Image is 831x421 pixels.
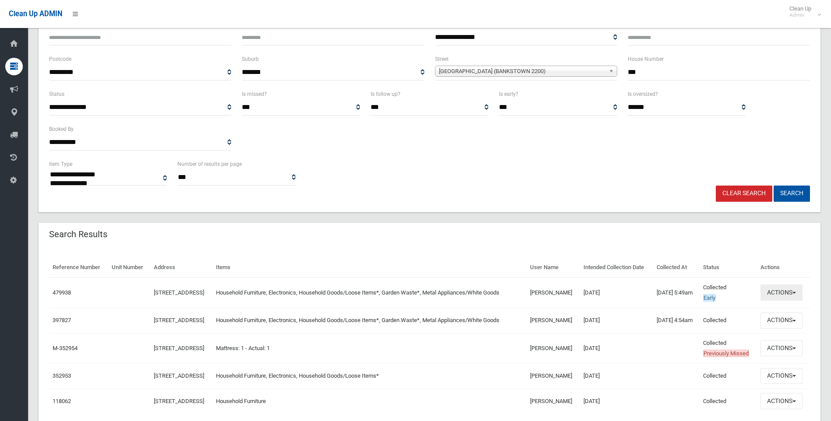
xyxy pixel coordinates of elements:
label: Is missed? [242,89,267,99]
td: [DATE] [580,363,653,389]
span: [GEOGRAPHIC_DATA] (BANKSTOWN 2200) [439,66,605,77]
label: Postcode [49,54,71,64]
a: [STREET_ADDRESS] [154,289,204,296]
label: Status [49,89,64,99]
span: Previously Missed [703,350,749,357]
td: Household Furniture, Electronics, Household Goods/Loose Items*, Garden Waste*, Metal Appliances/W... [212,277,527,308]
a: [STREET_ADDRESS] [154,345,204,351]
td: [PERSON_NAME] [527,308,580,333]
button: Actions [760,340,803,356]
span: Clean Up [785,5,820,18]
label: Is oversized? [628,89,658,99]
a: 397827 [53,317,71,323]
span: Early [703,294,716,302]
button: Search [774,186,810,202]
a: Clear Search [716,186,772,202]
th: Actions [757,258,810,277]
small: Admin [789,12,811,18]
label: Booked By [49,124,74,134]
a: [STREET_ADDRESS] [154,372,204,379]
label: Suburb [242,54,259,64]
td: Household Furniture, Electronics, Household Goods/Loose Items*, Garden Waste*, Metal Appliances/W... [212,308,527,333]
th: Items [212,258,527,277]
td: [PERSON_NAME] [527,277,580,308]
button: Actions [760,368,803,384]
label: House Number [628,54,664,64]
th: Unit Number [108,258,150,277]
th: Reference Number [49,258,108,277]
td: Collected [700,277,757,308]
td: Household Furniture [212,389,527,414]
button: Actions [760,393,803,409]
td: Collected [700,363,757,389]
a: [STREET_ADDRESS] [154,317,204,323]
th: Status [700,258,757,277]
th: Collected At [653,258,700,277]
td: Household Furniture, Electronics, Household Goods/Loose Items* [212,363,527,389]
td: [DATE] [580,308,653,333]
a: 479938 [53,289,71,296]
th: Address [150,258,212,277]
span: Clean Up ADMIN [9,10,62,18]
label: Number of results per page [177,159,242,169]
td: [DATE] 4:54am [653,308,700,333]
a: M-352954 [53,345,78,351]
td: Collected [700,389,757,414]
button: Actions [760,284,803,301]
label: Is follow up? [371,89,400,99]
td: Mattress: 1 - Actual: 1 [212,333,527,363]
label: Item Type [49,159,72,169]
a: [STREET_ADDRESS] [154,398,204,404]
td: [DATE] [580,277,653,308]
td: [DATE] [580,389,653,414]
td: Collected [700,333,757,363]
td: [DATE] [580,333,653,363]
td: [PERSON_NAME] [527,363,580,389]
td: [DATE] 5:49am [653,277,700,308]
td: Collected [700,308,757,333]
th: Intended Collection Date [580,258,653,277]
th: User Name [527,258,580,277]
label: Is early? [499,89,518,99]
label: Street [435,54,449,64]
a: 352953 [53,372,71,379]
a: 118062 [53,398,71,404]
td: [PERSON_NAME] [527,333,580,363]
header: Search Results [39,226,118,243]
td: [PERSON_NAME] [527,389,580,414]
button: Actions [760,312,803,329]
